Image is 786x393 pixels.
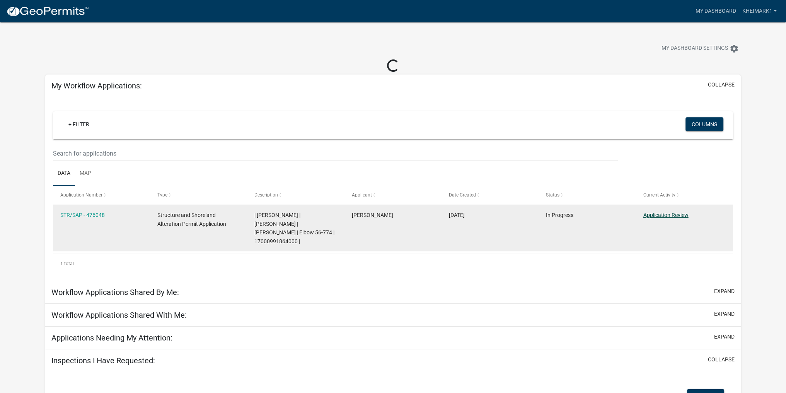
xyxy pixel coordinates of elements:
[685,117,723,131] button: Columns
[546,192,559,198] span: Status
[739,4,780,19] a: kheimark1
[51,356,155,365] h5: Inspections I Have Requested:
[247,186,344,204] datatable-header-cell: Description
[692,4,739,19] a: My Dashboard
[51,310,187,320] h5: Workflow Applications Shared With Me:
[352,192,372,198] span: Applicant
[62,117,95,131] a: + Filter
[45,97,741,281] div: collapse
[53,146,618,161] input: Search for applications
[662,44,728,53] span: My Dashboard Settings
[643,192,675,198] span: Current Activity
[53,254,733,273] div: 1 total
[352,212,393,218] span: Kent Heimark
[51,288,179,297] h5: Workflow Applications Shared By Me:
[60,212,105,218] a: STR/SAP - 476048
[157,212,226,227] span: Structure and Shoreland Alteration Permit Application
[449,192,476,198] span: Date Created
[150,186,247,204] datatable-header-cell: Type
[60,192,102,198] span: Application Number
[53,161,75,186] a: Data
[75,161,96,186] a: Map
[344,186,442,204] datatable-header-cell: Applicant
[449,212,465,218] span: 09/09/2025
[53,186,150,204] datatable-header-cell: Application Number
[442,186,539,204] datatable-header-cell: Date Created
[643,212,689,218] a: Application Review
[546,212,573,218] span: In Progress
[714,333,735,341] button: expand
[539,186,636,204] datatable-header-cell: Status
[51,333,172,342] h5: Applications Needing My Attention:
[708,356,735,364] button: collapse
[708,81,735,89] button: collapse
[254,212,334,244] span: | Michelle Jevne | KENT W HEIMARK | JENNIFER L HEIMARK | Elbow 56-774 | 17000991864000 |
[157,192,167,198] span: Type
[51,81,142,90] h5: My Workflow Applications:
[730,44,739,53] i: settings
[714,310,735,318] button: expand
[714,287,735,295] button: expand
[655,41,745,56] button: My Dashboard Settingssettings
[636,186,733,204] datatable-header-cell: Current Activity
[254,192,278,198] span: Description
